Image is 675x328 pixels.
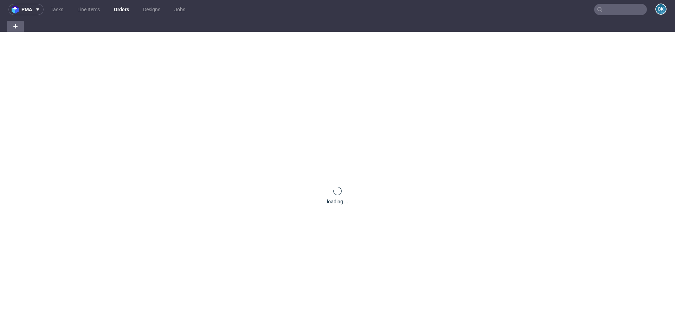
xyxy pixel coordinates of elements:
[8,4,44,15] button: pma
[12,6,21,14] img: logo
[110,4,133,15] a: Orders
[170,4,189,15] a: Jobs
[327,198,348,205] div: loading ...
[656,4,666,14] figcaption: BK
[21,7,32,12] span: pma
[73,4,104,15] a: Line Items
[139,4,165,15] a: Designs
[46,4,67,15] a: Tasks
